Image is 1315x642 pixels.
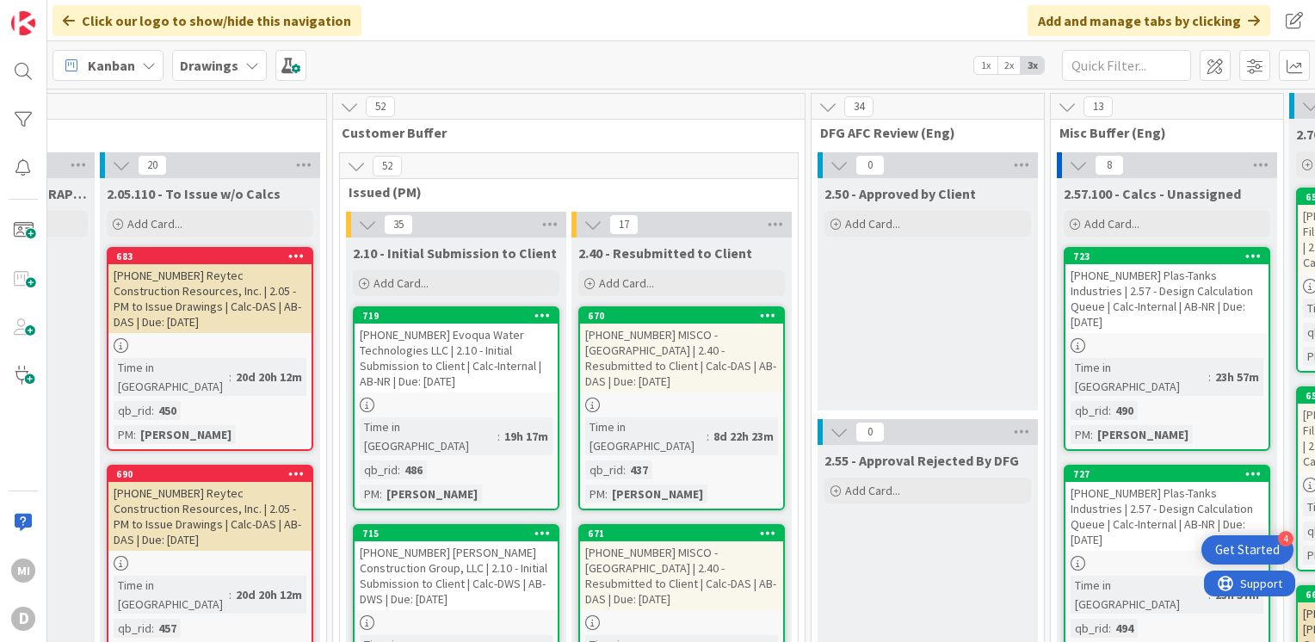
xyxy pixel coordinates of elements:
div: 671 [588,528,783,540]
span: : [151,401,154,420]
div: 719 [355,308,558,324]
div: [PHONE_NUMBER] Reytec Construction Resources, Inc. | 2.05 - PM to Issue Drawings | Calc-DAS | AB-... [108,482,312,551]
div: qb_rid [1071,401,1108,420]
span: : [1108,619,1111,638]
div: 8d 22h 23m [709,427,778,446]
div: [PHONE_NUMBER] [PERSON_NAME] Construction Group, LLC | 2.10 - Initial Submission to Client | Calc... [355,541,558,610]
div: 486 [400,460,427,479]
span: 2x [997,57,1021,74]
b: Drawings [180,57,238,74]
span: DFG AFC Review (Eng) [820,124,1022,141]
div: 715 [362,528,558,540]
div: 719 [362,310,558,322]
div: [PERSON_NAME] [1093,425,1193,444]
span: : [623,460,626,479]
div: 20d 20h 12m [232,585,306,604]
div: 715[PHONE_NUMBER] [PERSON_NAME] Construction Group, LLC | 2.10 - Initial Submission to Client | C... [355,526,558,610]
div: 457 [154,619,181,638]
span: Customer Buffer [342,124,783,141]
span: : [1090,425,1093,444]
div: 683 [116,250,312,262]
span: : [398,460,400,479]
div: qb_rid [360,460,398,479]
div: Time in [GEOGRAPHIC_DATA] [114,358,229,396]
div: qb_rid [114,619,151,638]
span: 8 [1095,155,1124,176]
span: : [133,425,136,444]
span: Kanban [88,55,135,76]
div: 690[PHONE_NUMBER] Reytec Construction Resources, Inc. | 2.05 - PM to Issue Drawings | Calc-DAS | ... [108,466,312,551]
div: PM [1071,425,1090,444]
div: D [11,607,35,631]
div: [PHONE_NUMBER] Reytec Construction Resources, Inc. | 2.05 - PM to Issue Drawings | Calc-DAS | AB-... [108,264,312,333]
span: : [229,585,232,604]
div: 727[PHONE_NUMBER] Plas-Tanks Industries | 2.57 - Design Calculation Queue | Calc-Internal | AB-NR... [1065,466,1269,551]
span: : [380,485,382,503]
span: : [229,367,232,386]
div: 727 [1065,466,1269,482]
span: : [707,427,709,446]
span: Add Card... [845,483,900,498]
div: 671 [580,526,783,541]
span: 17 [609,214,639,235]
span: 2.55 - Approval Rejected By DFG [824,452,1019,469]
span: : [497,427,500,446]
div: [PHONE_NUMBER] MISCO - [GEOGRAPHIC_DATA] | 2.40 - Resubmitted to Client | Calc-DAS | AB-DAS | Due... [580,541,783,610]
div: 690 [116,468,312,480]
img: Visit kanbanzone.com [11,11,35,35]
span: Add Card... [374,275,429,291]
div: Time in [GEOGRAPHIC_DATA] [360,417,497,455]
div: PM [114,425,133,444]
span: Add Card... [845,216,900,231]
span: 52 [366,96,395,117]
span: 3x [1021,57,1044,74]
div: [PHONE_NUMBER] MISCO - [GEOGRAPHIC_DATA] | 2.40 - Resubmitted to Client | Calc-DAS | AB-DAS | Due... [580,324,783,392]
span: : [605,485,608,503]
div: [PERSON_NAME] [382,485,482,503]
span: 1x [974,57,997,74]
span: Add Card... [1084,216,1139,231]
div: 670 [580,308,783,324]
div: MI [11,559,35,583]
span: 0 [855,155,885,176]
span: 2.57.100 - Calcs - Unassigned [1064,185,1241,202]
div: [PHONE_NUMBER] Evoqua Water Technologies LLC | 2.10 - Initial Submission to Client | Calc-Interna... [355,324,558,392]
div: Get Started [1215,541,1280,559]
div: 437 [626,460,652,479]
div: [PERSON_NAME] [608,485,707,503]
span: : [1208,367,1211,386]
span: 20 [138,155,167,176]
div: Time in [GEOGRAPHIC_DATA] [1071,358,1208,396]
div: 670[PHONE_NUMBER] MISCO - [GEOGRAPHIC_DATA] | 2.40 - Resubmitted to Client | Calc-DAS | AB-DAS | ... [580,308,783,392]
div: 723 [1073,250,1269,262]
div: 450 [154,401,181,420]
div: 19h 17m [500,427,553,446]
div: 690 [108,466,312,482]
div: Click our logo to show/hide this navigation [52,5,361,36]
input: Quick Filter... [1062,50,1191,81]
div: [PHONE_NUMBER] Plas-Tanks Industries | 2.57 - Design Calculation Queue | Calc-Internal | AB-NR | ... [1065,482,1269,551]
span: : [151,619,154,638]
div: 671[PHONE_NUMBER] MISCO - [GEOGRAPHIC_DATA] | 2.40 - Resubmitted to Client | Calc-DAS | AB-DAS | ... [580,526,783,610]
div: PM [585,485,605,503]
div: 490 [1111,401,1138,420]
span: 13 [1083,96,1113,117]
span: Support [36,3,78,23]
div: 23h 57m [1211,367,1263,386]
div: 723[PHONE_NUMBER] Plas-Tanks Industries | 2.57 - Design Calculation Queue | Calc-Internal | AB-NR... [1065,249,1269,333]
span: Add Card... [127,216,182,231]
span: 2.40 - Resubmitted to Client [578,244,752,262]
div: Open Get Started checklist, remaining modules: 4 [1201,535,1293,565]
span: 0 [855,422,885,442]
span: : [1108,401,1111,420]
span: 2.10 - Initial Submission to Client [353,244,557,262]
div: qb_rid [114,401,151,420]
span: 2.05.110 - To Issue w/o Calcs [107,185,281,202]
div: PM [360,485,380,503]
div: Time in [GEOGRAPHIC_DATA] [1071,576,1208,614]
span: 35 [384,214,413,235]
div: 723 [1065,249,1269,264]
div: 683[PHONE_NUMBER] Reytec Construction Resources, Inc. | 2.05 - PM to Issue Drawings | Calc-DAS | ... [108,249,312,333]
div: 670 [588,310,783,322]
div: [PHONE_NUMBER] Plas-Tanks Industries | 2.57 - Design Calculation Queue | Calc-Internal | AB-NR | ... [1065,264,1269,333]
